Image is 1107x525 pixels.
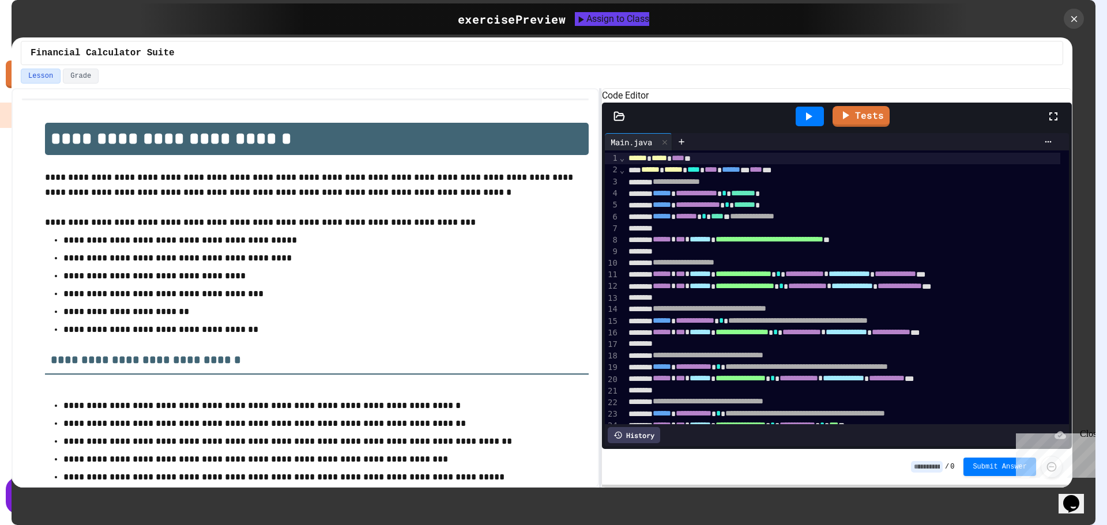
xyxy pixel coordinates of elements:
[605,164,619,176] div: 2
[605,409,619,420] div: 23
[833,106,890,127] a: Tests
[605,386,619,397] div: 21
[605,339,619,350] div: 17
[619,153,625,163] span: Fold line
[608,427,660,443] div: History
[945,462,949,471] span: /
[950,462,954,471] span: 0
[605,223,619,235] div: 7
[605,211,619,223] div: 6
[619,165,625,175] span: Fold line
[605,293,619,304] div: 13
[605,420,619,432] div: 24
[605,281,619,292] div: 12
[605,136,658,148] div: Main.java
[21,69,61,84] button: Lesson
[605,258,619,269] div: 10
[605,327,619,339] div: 16
[63,69,99,84] button: Grade
[1059,479,1095,513] iframe: chat widget
[602,89,1072,103] h6: Code Editor
[605,316,619,327] div: 15
[605,350,619,362] div: 18
[605,188,619,199] div: 4
[605,235,619,246] div: 8
[1011,429,1095,478] iframe: chat widget
[973,462,1027,471] span: Submit Answer
[963,458,1036,476] button: Submit Answer
[5,5,80,73] div: Chat with us now!Close
[605,199,619,211] div: 5
[605,176,619,188] div: 3
[458,10,566,28] div: exercise Preview
[605,304,619,315] div: 14
[575,12,649,26] button: Assign to Class
[605,397,619,409] div: 22
[605,374,619,386] div: 20
[31,46,175,60] span: Financial Calculator Suite
[605,246,619,258] div: 9
[605,133,672,150] div: Main.java
[605,269,619,281] div: 11
[605,153,619,164] div: 1
[605,362,619,373] div: 19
